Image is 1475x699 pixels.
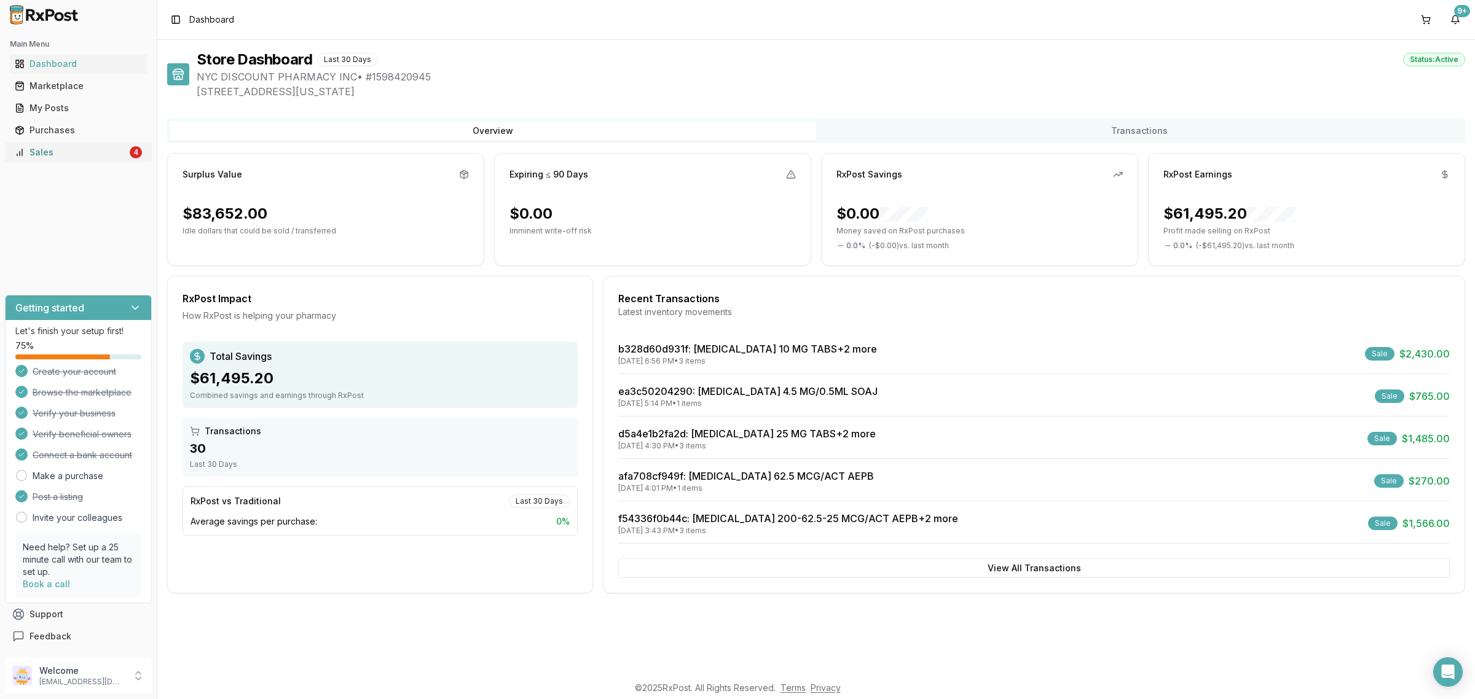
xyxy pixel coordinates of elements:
span: 75 % [15,340,34,352]
img: User avatar [12,666,32,685]
span: Total Savings [210,349,272,364]
div: Surplus Value [183,168,242,181]
a: My Posts [10,97,147,119]
h1: Store Dashboard [197,50,312,69]
div: Combined savings and earnings through RxPost [190,391,570,400]
div: 9+ [1454,5,1470,17]
span: $1,485.00 [1402,431,1450,446]
a: Book a call [23,579,70,589]
p: [EMAIL_ADDRESS][DOMAIN_NAME] [39,677,125,687]
div: Sale [1367,432,1397,445]
a: Privacy [811,682,841,693]
p: Need help? Set up a 25 minute call with our team to set up. [23,541,134,578]
div: Recent Transactions [618,291,1450,306]
button: Purchases [5,120,152,140]
div: Latest inventory movements [618,306,1450,318]
span: Connect a bank account [33,449,132,461]
div: Sales [15,146,127,158]
span: Transactions [205,425,261,437]
span: ( - $0.00 ) vs. last month [869,241,949,251]
p: Welcome [39,665,125,677]
span: Create your account [33,365,116,378]
p: Idle dollars that could be sold / transferred [183,226,469,236]
span: [STREET_ADDRESS][US_STATE] [197,84,1465,99]
div: Open Intercom Messenger [1433,657,1463,687]
a: ea3c50204290: [MEDICAL_DATA] 4.5 MG/0.5ML SOAJ [618,385,878,397]
a: f54336f0b44c: [MEDICAL_DATA] 200-62.5-25 MCG/ACT AEPB+2 more [618,512,958,525]
span: Average savings per purchase: [191,515,317,528]
div: My Posts [15,102,142,114]
a: Sales4 [10,141,147,163]
div: $0.00 [509,204,553,224]
span: Verify beneficial owners [33,428,132,440]
h3: Getting started [15,300,84,315]
div: $83,652.00 [183,204,267,224]
div: 30 [190,440,570,457]
a: Invite your colleagues [33,512,122,524]
span: $2,430.00 [1399,346,1450,361]
button: Marketplace [5,76,152,96]
div: RxPost Impact [183,291,578,306]
div: [DATE] 4:01 PM • 1 items [618,483,874,493]
a: Make a purchase [33,470,103,482]
button: Overview [170,121,816,141]
a: Terms [781,682,806,693]
div: Purchases [15,124,142,136]
div: RxPost Savings [836,168,902,181]
div: Last 30 Days [190,459,570,469]
div: 4 [130,146,142,158]
div: Last 30 Days [317,53,378,66]
span: 0.0 % [846,241,865,251]
div: Sale [1368,517,1398,530]
a: d5a4e1b2fa2d: [MEDICAL_DATA] 25 MG TABS+2 more [618,428,876,440]
div: Expiring ≤ 90 Days [509,168,588,181]
div: Dashboard [15,58,142,70]
div: RxPost vs Traditional [191,495,281,507]
div: Status: Active [1403,53,1465,66]
span: $765.00 [1409,389,1450,404]
div: $61,495.20 [190,369,570,388]
span: Verify your business [33,407,116,420]
p: Money saved on RxPost purchases [836,226,1123,236]
button: 9+ [1445,10,1465,29]
button: My Posts [5,98,152,118]
span: $1,566.00 [1402,516,1450,531]
span: 0.0 % [1173,241,1192,251]
div: Marketplace [15,80,142,92]
span: Browse the marketplace [33,386,132,399]
span: Post a listing [33,491,83,503]
div: Sale [1375,389,1404,403]
p: Imminent write-off risk [509,226,796,236]
button: Dashboard [5,54,152,74]
a: b328d60d931f: [MEDICAL_DATA] 10 MG TABS+2 more [618,343,877,355]
div: Sale [1374,474,1404,488]
p: Profit made selling on RxPost [1163,226,1450,236]
a: Dashboard [10,53,147,75]
div: How RxPost is helping your pharmacy [183,310,578,322]
nav: breadcrumb [189,14,234,26]
h2: Main Menu [10,39,147,49]
button: View All Transactions [618,558,1450,578]
span: 0 % [556,515,570,528]
div: [DATE] 5:14 PM • 1 items [618,399,878,408]
div: [DATE] 3:43 PM • 3 items [618,526,958,536]
div: [DATE] 4:30 PM • 3 items [618,441,876,451]
span: ( - $61,495.20 ) vs. last month [1196,241,1294,251]
button: Feedback [5,625,152,647]
div: Last 30 Days [509,494,570,508]
button: Support [5,603,152,625]
a: Purchases [10,119,147,141]
a: afa708cf949f: [MEDICAL_DATA] 62.5 MCG/ACT AEPB [618,470,874,482]
button: Sales4 [5,143,152,162]
button: Transactions [816,121,1463,141]
img: RxPost Logo [5,5,84,25]
span: Feedback [29,630,71,642]
div: Sale [1365,347,1394,361]
span: Dashboard [189,14,234,26]
div: $0.00 [836,204,929,224]
a: Marketplace [10,75,147,97]
div: [DATE] 6:56 PM • 3 items [618,356,877,366]
div: RxPost Earnings [1163,168,1232,181]
p: Let's finish your setup first! [15,325,141,337]
div: $61,495.20 [1163,204,1296,224]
